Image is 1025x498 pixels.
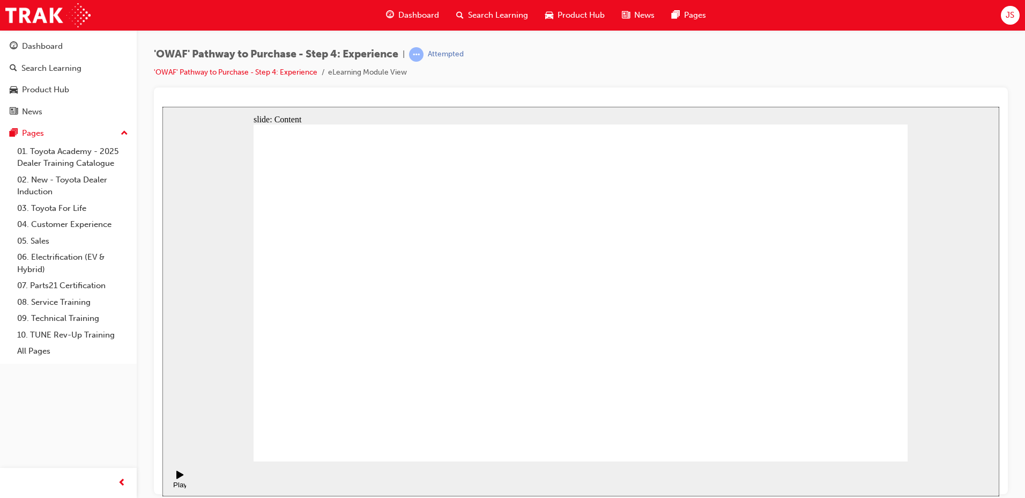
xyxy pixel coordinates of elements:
[154,68,317,77] a: 'OWAF' Pathway to Purchase - Step 4: Experience
[1001,6,1020,25] button: JS
[613,4,663,26] a: news-iconNews
[13,143,132,172] a: 01. Toyota Academy - 2025 Dealer Training Catalogue
[448,4,537,26] a: search-iconSearch Learning
[403,48,405,61] span: |
[5,363,24,382] button: Play (Ctrl+Alt+P)
[4,80,132,100] a: Product Hub
[22,84,69,96] div: Product Hub
[4,123,132,143] button: Pages
[21,62,81,75] div: Search Learning
[13,249,132,277] a: 06. Electrification (EV & Hybrid)
[4,102,132,122] a: News
[634,9,655,21] span: News
[545,9,553,22] span: car-icon
[672,9,680,22] span: pages-icon
[4,58,132,78] a: Search Learning
[22,127,44,140] div: Pages
[154,48,398,61] span: 'OWAF' Pathway to Purchase - Step 4: Experience
[13,343,132,360] a: All Pages
[22,40,63,53] div: Dashboard
[13,216,132,233] a: 04. Customer Experience
[13,233,132,250] a: 05. Sales
[558,9,605,21] span: Product Hub
[13,200,132,217] a: 03. Toyota For Life
[10,85,18,95] span: car-icon
[13,172,132,200] a: 02. New - Toyota Dealer Induction
[13,277,132,294] a: 07. Parts21 Certification
[663,4,715,26] a: pages-iconPages
[13,327,132,343] a: 10. TUNE Rev-Up Training
[537,4,613,26] a: car-iconProduct Hub
[10,42,18,52] span: guage-icon
[409,47,424,62] span: learningRecordVerb_ATTEMPT-icon
[4,36,132,56] a: Dashboard
[398,9,439,21] span: Dashboard
[386,9,394,22] span: guage-icon
[456,9,464,22] span: search-icon
[13,294,132,311] a: 08. Service Training
[9,374,27,390] div: Play (Ctrl+Alt+P)
[13,310,132,327] a: 09. Technical Training
[22,106,42,118] div: News
[5,355,24,390] div: playback controls
[328,67,407,79] li: eLearning Module View
[5,3,91,27] img: Trak
[10,129,18,138] span: pages-icon
[428,49,464,60] div: Attempted
[121,127,128,141] span: up-icon
[4,34,132,123] button: DashboardSearch LearningProduct HubNews
[1006,9,1014,21] span: JS
[684,9,706,21] span: Pages
[118,477,126,490] span: prev-icon
[622,9,630,22] span: news-icon
[10,107,18,117] span: news-icon
[468,9,528,21] span: Search Learning
[377,4,448,26] a: guage-iconDashboard
[10,64,17,74] span: search-icon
